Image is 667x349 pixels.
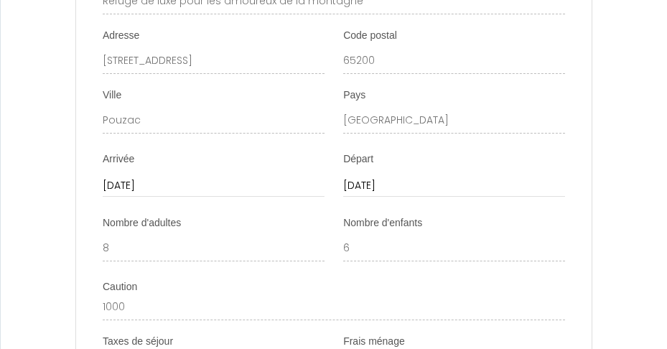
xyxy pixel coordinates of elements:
label: Nombre d'enfants [343,216,422,231]
label: Pays [343,88,365,103]
label: Frais ménage [343,335,405,349]
label: Arrivée [103,152,134,167]
label: Taxes de séjour [103,335,173,349]
label: Nombre d'adultes [103,216,181,231]
div: Caution [103,280,565,294]
label: Code postal [343,29,397,43]
label: Départ [343,152,373,167]
label: Adresse [103,29,139,43]
label: Ville [103,88,121,103]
